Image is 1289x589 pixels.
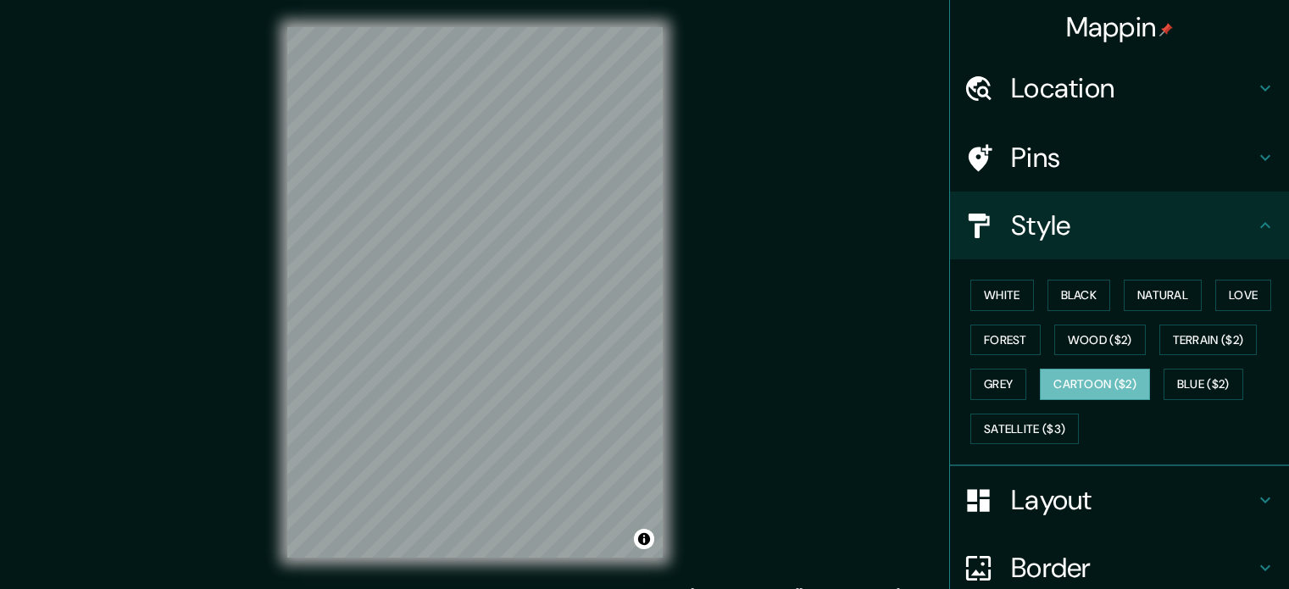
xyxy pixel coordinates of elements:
[1011,71,1255,105] h4: Location
[1047,280,1111,311] button: Black
[950,54,1289,122] div: Location
[287,27,663,558] canvas: Map
[1040,369,1150,400] button: Cartoon ($2)
[634,529,654,549] button: Toggle attribution
[1164,369,1243,400] button: Blue ($2)
[1054,325,1146,356] button: Wood ($2)
[1011,483,1255,517] h4: Layout
[1066,10,1174,44] h4: Mappin
[970,369,1026,400] button: Grey
[1159,325,1258,356] button: Terrain ($2)
[950,192,1289,259] div: Style
[950,466,1289,534] div: Layout
[970,280,1034,311] button: White
[1011,141,1255,175] h4: Pins
[1011,551,1255,585] h4: Border
[970,325,1041,356] button: Forest
[1138,523,1270,570] iframe: Help widget launcher
[1124,280,1202,311] button: Natural
[950,124,1289,192] div: Pins
[970,414,1079,445] button: Satellite ($3)
[1159,23,1173,36] img: pin-icon.png
[1215,280,1271,311] button: Love
[1011,208,1255,242] h4: Style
